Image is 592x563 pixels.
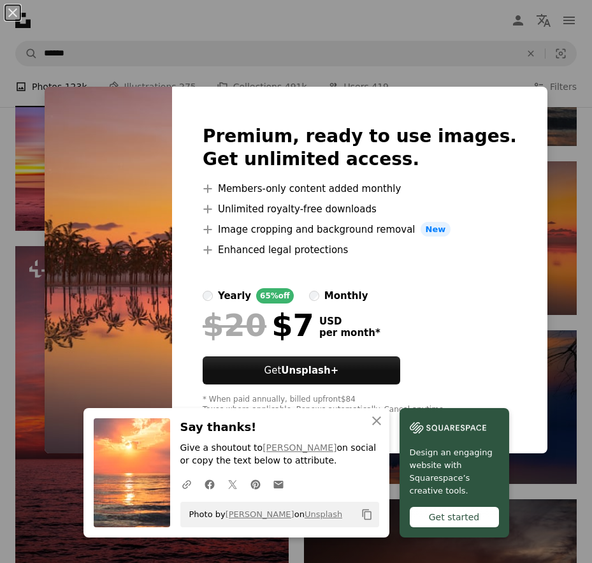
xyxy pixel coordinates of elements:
div: 65% off [256,288,294,303]
span: Photo by on [183,504,343,525]
button: Copy to clipboard [356,504,378,525]
img: file-1606177908946-d1eed1cbe4f5image [410,418,486,437]
strong: Unsplash+ [281,365,338,376]
span: Design an engaging website with Squarespace’s creative tools. [410,446,499,497]
a: [PERSON_NAME] [226,509,294,519]
div: Get started [410,507,499,527]
span: USD [319,316,380,327]
li: Members-only content added monthly [203,181,517,196]
a: [PERSON_NAME] [263,442,336,453]
span: $20 [203,309,266,342]
a: Share over email [267,471,290,497]
li: Enhanced legal protections [203,242,517,258]
a: Unsplash [305,509,342,519]
a: Design an engaging website with Squarespace’s creative tools.Get started [400,408,509,537]
button: GetUnsplash+ [203,356,400,384]
a: Share on Twitter [221,471,244,497]
div: monthly [324,288,368,303]
span: New [421,222,451,237]
h3: Say thanks! [180,418,379,437]
h2: Premium, ready to use images. Get unlimited access. [203,125,517,171]
div: $7 [203,309,314,342]
input: monthly [309,291,319,301]
p: Give a shoutout to on social or copy the text below to attribute. [180,442,379,467]
li: Unlimited royalty-free downloads [203,201,517,217]
span: per month * [319,327,380,339]
div: * When paid annually, billed upfront $84 Taxes where applicable. Renews automatically. Cancel any... [203,395,517,415]
img: premium_photo-1681422570054-9ae5b8b03e46 [45,87,172,454]
a: Share on Facebook [198,471,221,497]
li: Image cropping and background removal [203,222,517,237]
input: yearly65%off [203,291,213,301]
a: Share on Pinterest [244,471,267,497]
div: yearly [218,288,251,303]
